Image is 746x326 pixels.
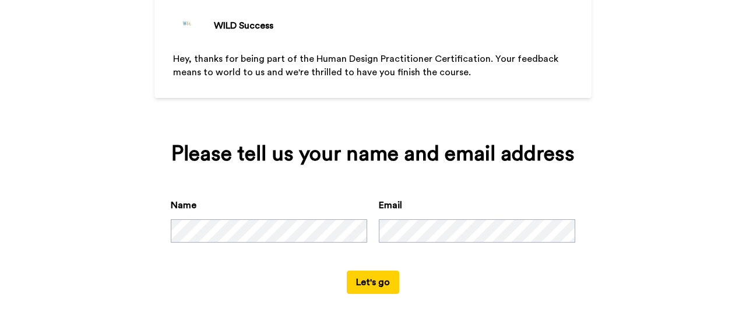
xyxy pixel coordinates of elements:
[347,271,399,294] button: Let's go
[379,198,402,212] label: Email
[171,198,196,212] label: Name
[171,142,575,166] div: Please tell us your name and email address
[173,54,561,77] span: Hey, thanks for being part of the Human Design Practitioner Certification. Your feedback means to...
[214,19,273,33] div: WILD Success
